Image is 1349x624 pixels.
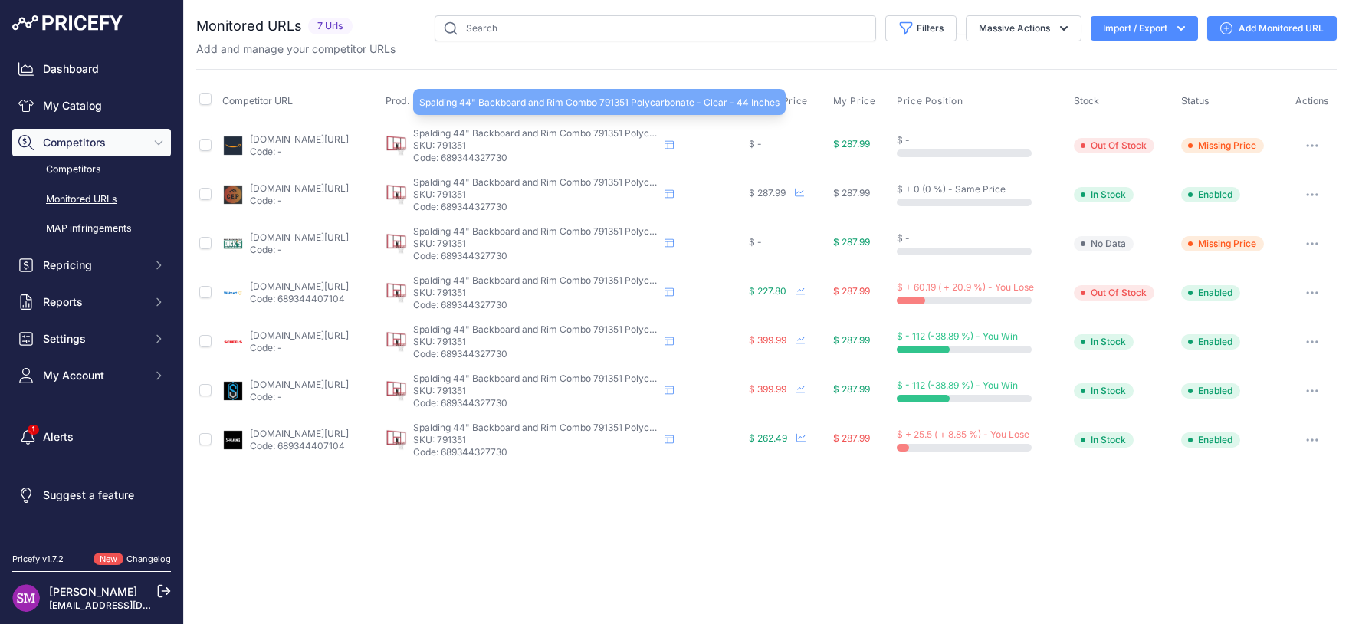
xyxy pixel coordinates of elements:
button: My Price [833,95,879,107]
button: Import / Export [1091,16,1198,41]
a: Monitored URLs [12,186,171,213]
span: $ + 60.19 ( + 20.9 %) - You Lose [897,281,1034,293]
input: Search [435,15,876,41]
span: $ 287.99 [833,138,870,149]
span: $ + 25.5 ( + 8.85 %) - You Lose [897,429,1029,440]
a: Add Monitored URL [1207,16,1337,41]
a: Suggest a feature [12,481,171,509]
span: New [94,553,123,566]
a: [EMAIL_ADDRESS][DOMAIN_NAME] [49,599,209,611]
p: SKU: 791351 [413,238,658,250]
p: Code: - [250,146,349,158]
a: MAP infringements [12,215,171,242]
span: Out Of Stock [1074,138,1154,153]
p: Code: - [250,391,349,403]
p: Code: 689344327730 [413,201,658,213]
div: $ - [749,236,826,248]
p: Add and manage your competitor URLs [196,41,396,57]
span: Missing Price [1181,236,1264,251]
span: $ 399.99 [749,334,786,346]
span: In Stock [1074,383,1134,399]
p: SKU: 791351 [413,287,658,299]
button: Filters [885,15,957,41]
span: $ 287.99 [833,334,870,346]
span: Competitors [43,135,143,150]
span: Actions [1295,95,1329,107]
span: Spalding 44" Backboard and Rim Combo 791351 Polycarbonate - Clear - 44 Inches [413,176,773,188]
span: $ 287.99 [833,236,870,248]
p: Code: 689344327730 [413,397,658,409]
span: Spalding 44" Backboard and Rim Combo 791351 Polycarbonate - Clear - 44 Inches [413,274,773,286]
a: Changelog [126,553,171,564]
a: My Catalog [12,92,171,120]
span: $ 287.99 [749,187,786,199]
p: SKU: 791351 [413,434,658,446]
span: $ 287.99 [833,285,870,297]
span: Enabled [1181,432,1240,448]
span: $ 287.99 [833,187,870,199]
p: Code: 689344327730 [413,299,658,311]
span: Stock [1074,95,1099,107]
span: In Stock [1074,334,1134,350]
p: SKU: 791351 [413,385,658,397]
a: [DOMAIN_NAME][URL] [250,281,349,292]
p: Code: - [250,342,349,354]
span: Enabled [1181,285,1240,301]
p: Code: - [250,195,349,207]
span: $ 287.99 [833,432,870,444]
span: Spalding 44" Backboard and Rim Combo 791351 Polycarbonate - Clear - 44 Inches [413,225,773,237]
h2: Monitored URLs [196,15,302,37]
a: [DOMAIN_NAME][URL] [250,428,349,439]
button: Settings [12,325,171,353]
nav: Sidebar [12,55,171,534]
p: SKU: 791351 [413,336,658,348]
button: Competitors [12,129,171,156]
p: Code: 689344407104 [250,293,349,305]
span: Out Of Stock [1074,285,1154,301]
a: Dashboard [12,55,171,83]
a: [DOMAIN_NAME][URL] [250,133,349,145]
span: Reports [43,294,143,310]
span: My Price [833,95,876,107]
p: Code: - [250,244,349,256]
button: My Account [12,362,171,389]
a: Alerts [12,423,171,451]
button: Massive Actions [966,15,1081,41]
span: Missing Price [1181,138,1264,153]
span: In Stock [1074,432,1134,448]
p: Code: 689344407104 [250,440,349,452]
div: Pricefy v1.7.2 [12,553,64,566]
span: $ 227.80 [749,285,786,297]
a: [PERSON_NAME] [49,585,137,598]
span: Spalding 44" Backboard and Rim Combo 791351 Polycarbonate - Clear - 44 Inches [413,323,773,335]
span: $ 287.99 [833,383,870,395]
span: My Account [43,368,143,383]
div: $ - [897,232,1068,245]
p: Code: 689344327730 [413,250,658,262]
a: [DOMAIN_NAME][URL] [250,379,349,390]
span: $ + 0 (0 %) - Same Price [897,183,1006,195]
span: Spalding 44" Backboard and Rim Combo 791351 Polycarbonate - Clear - 44 Inches [413,422,773,433]
a: [DOMAIN_NAME][URL] [250,182,349,194]
span: $ 262.49 [749,432,787,444]
a: Competitors [12,156,171,183]
span: No Data [1074,236,1134,251]
p: Code: 689344327730 [413,152,658,164]
p: Code: 689344327730 [413,348,658,360]
span: $ - 112 (-38.89 %) - You Win [897,379,1018,391]
span: Enabled [1181,383,1240,399]
span: Spalding 44" Backboard and Rim Combo 791351 Polycarbonate - Clear - 44 Inches [413,127,773,139]
a: [DOMAIN_NAME][URL] [250,232,349,243]
span: Enabled [1181,334,1240,350]
span: $ - 112 (-38.89 %) - You Win [897,330,1018,342]
span: Competitor URL [222,95,293,107]
p: SKU: 791351 [413,189,658,201]
button: Price Position [897,95,966,107]
p: Code: 689344327730 [413,446,658,458]
span: Enabled [1181,187,1240,202]
div: $ - [749,138,826,150]
button: Comp. Price [749,95,811,107]
span: Settings [43,331,143,346]
button: Reports [12,288,171,316]
img: Pricefy Logo [12,15,123,31]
